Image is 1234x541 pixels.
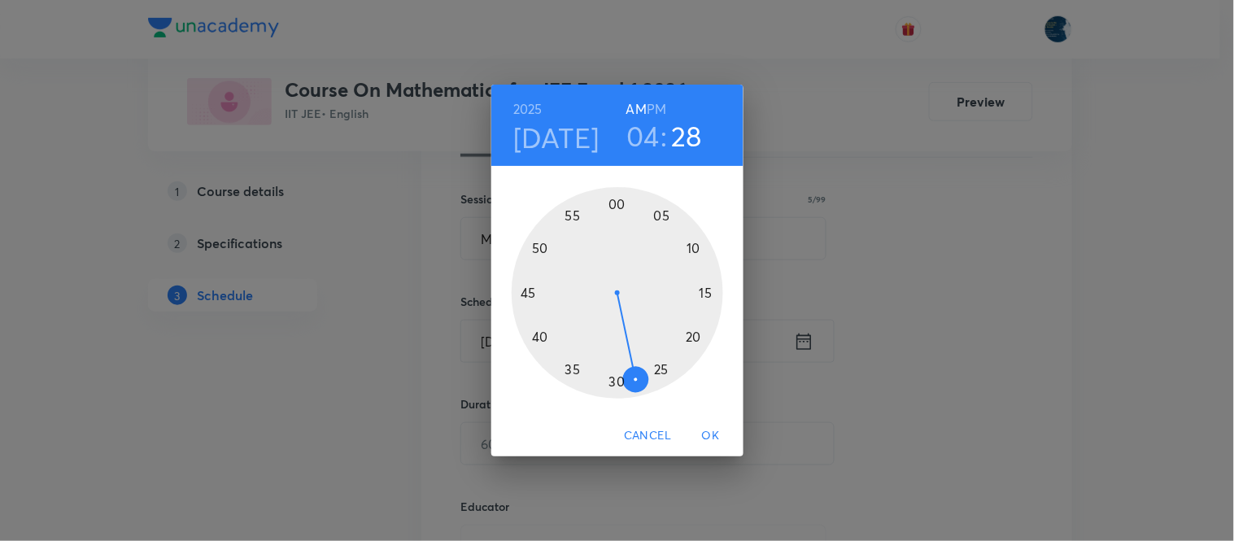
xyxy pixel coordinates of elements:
[691,425,730,446] span: OK
[661,119,668,153] h3: :
[513,120,600,155] button: [DATE]
[617,421,678,451] button: Cancel
[647,98,666,120] button: PM
[513,98,543,120] button: 2025
[624,425,671,446] span: Cancel
[685,421,737,451] button: OK
[626,119,660,153] button: 04
[671,119,702,153] button: 28
[626,98,647,120] button: AM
